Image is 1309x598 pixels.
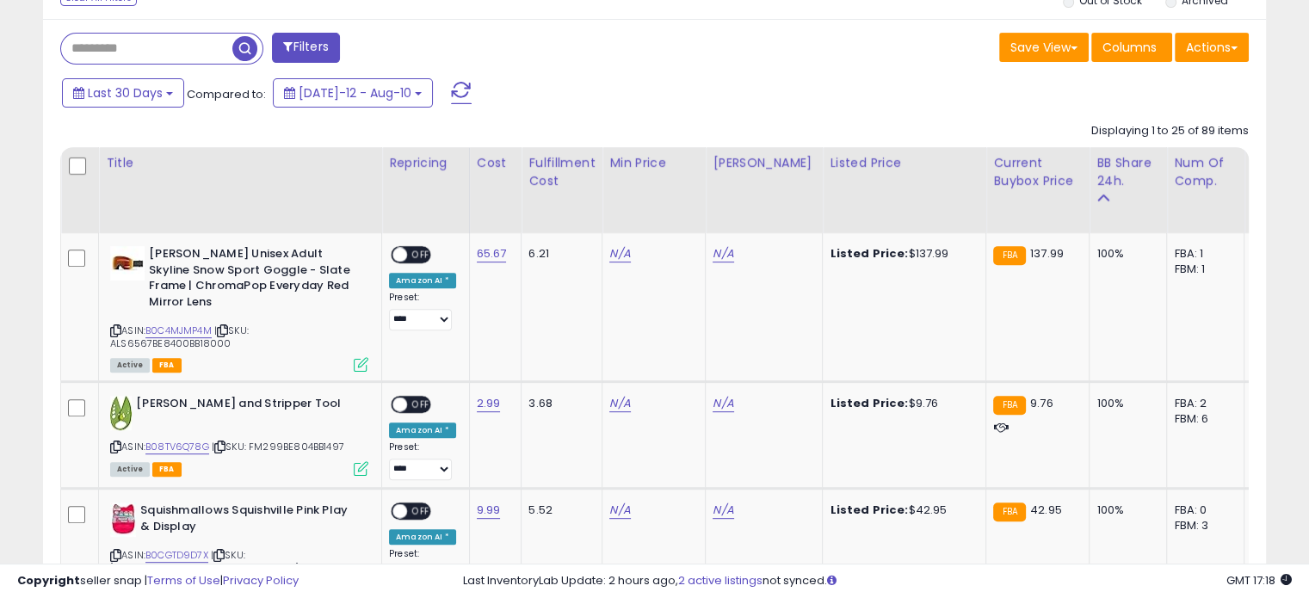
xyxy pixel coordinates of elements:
span: OFF [407,504,435,519]
span: OFF [407,248,435,262]
div: 100% [1096,246,1153,262]
span: OFF [407,398,435,412]
a: Privacy Policy [223,572,299,589]
button: Last 30 Days [62,78,184,108]
button: Filters [272,33,339,63]
div: ASIN: [110,396,368,474]
button: [DATE]-12 - Aug-10 [273,78,433,108]
span: FBA [152,358,182,373]
span: | SKU: FM299BE804BB1497 [212,440,344,453]
div: 100% [1096,396,1153,411]
div: seller snap | | [17,573,299,589]
a: 9.99 [477,502,501,519]
span: 137.99 [1030,245,1064,262]
span: Compared to: [187,86,266,102]
a: N/A [609,395,630,412]
a: N/A [609,502,630,519]
a: Terms of Use [147,572,220,589]
div: FBM: 3 [1174,518,1231,533]
div: Min Price [609,154,698,172]
b: Listed Price: [830,245,908,262]
div: Amazon AI * [389,422,456,438]
a: 65.67 [477,245,507,262]
b: Listed Price: [830,395,908,411]
button: Actions [1175,33,1249,62]
div: Preset: [389,441,456,480]
div: ASIN: [110,246,368,370]
small: FBA [993,246,1025,265]
div: $42.95 [830,502,972,518]
a: B0C4MJMP4M [145,324,212,338]
div: 100% [1096,502,1153,518]
div: Fulfillment Cost [528,154,595,190]
a: N/A [713,245,733,262]
b: [PERSON_NAME] Unisex Adult Skyline Snow Sport Goggle - Slate Frame | ChromaPop Everyday Red Mirro... [149,246,358,314]
div: FBM: 1 [1174,262,1231,277]
div: BB Share 24h. [1096,154,1159,190]
a: N/A [713,395,733,412]
div: Preset: [389,292,456,330]
div: Num of Comp. [1174,154,1237,190]
a: N/A [713,502,733,519]
img: 41iSEmAnS1L._SL40_.jpg [110,502,136,537]
a: N/A [609,245,630,262]
div: FBA: 1 [1174,246,1231,262]
div: Title [106,154,374,172]
div: $9.76 [830,396,972,411]
div: FBA: 0 [1174,502,1231,518]
div: [PERSON_NAME] [713,154,815,172]
img: 31f1GqvRGqL._SL40_.jpg [110,396,132,430]
div: FBA: 2 [1174,396,1231,411]
span: FBA [152,462,182,477]
div: Listed Price [830,154,979,172]
span: Columns [1102,39,1157,56]
a: 2 active listings [678,572,763,589]
div: Current Buybox Price [993,154,1082,190]
div: Displaying 1 to 25 of 89 items [1091,123,1249,139]
div: Repricing [389,154,462,172]
span: All listings currently available for purchase on Amazon [110,358,150,373]
span: 2025-09-10 17:18 GMT [1226,572,1292,589]
small: FBA [993,396,1025,415]
span: | SKU: ALS6567BE8400BB18000 [110,324,249,349]
b: Listed Price: [830,502,908,518]
a: 2.99 [477,395,501,412]
div: 5.52 [528,502,589,518]
div: FBM: 6 [1174,411,1231,427]
strong: Copyright [17,572,80,589]
div: Cost [477,154,515,172]
div: 3.68 [528,396,589,411]
small: FBA [993,502,1025,521]
div: 6.21 [528,246,589,262]
div: $137.99 [830,246,972,262]
span: 42.95 [1030,502,1062,518]
span: All listings currently available for purchase on Amazon [110,462,150,477]
div: Last InventoryLab Update: 2 hours ago, not synced. [463,573,1292,589]
button: Save View [999,33,1089,62]
b: Squishmallows Squishville Pink Play & Display [140,502,349,539]
b: [PERSON_NAME] and Stripper Tool [136,396,345,416]
div: Amazon AI * [389,273,456,288]
span: 9.76 [1030,395,1053,411]
div: Amazon AI * [389,529,456,545]
a: B08TV6Q78G [145,440,209,454]
span: Last 30 Days [88,84,163,102]
img: 31VBATBQDXL._SL40_.jpg [110,246,145,281]
span: [DATE]-12 - Aug-10 [299,84,411,102]
button: Columns [1091,33,1172,62]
